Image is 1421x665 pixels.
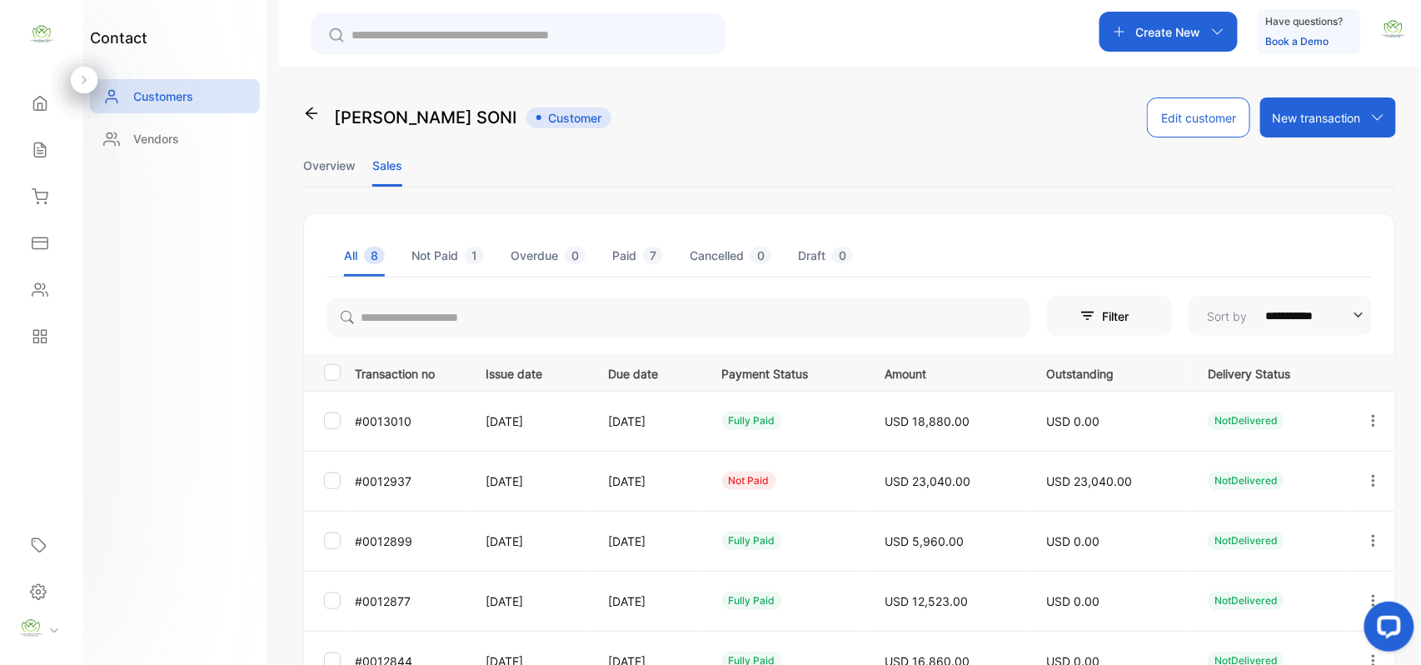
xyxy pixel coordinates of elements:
span: 7 [643,247,663,264]
div: fully paid [722,592,782,610]
p: Outstanding [1046,362,1174,382]
p: Issue date [486,362,575,382]
p: [DATE] [486,472,575,490]
a: Customers [90,79,260,113]
li: Not Paid [411,234,484,277]
p: [DATE] [608,532,687,550]
p: Sort by [1207,307,1247,325]
span: 0 [750,247,771,264]
li: Sales [372,144,402,187]
p: #0012877 [355,592,466,610]
span: USD 12,523.00 [885,594,968,608]
p: [DATE] [486,412,575,430]
span: USD 18,880.00 [885,414,970,428]
span: 1 [465,247,484,264]
p: Due date [608,362,687,382]
p: #0012899 [355,532,466,550]
span: 0 [832,247,853,264]
div: fully paid [722,412,782,430]
p: [PERSON_NAME] SONI [334,105,516,130]
li: Draft [798,234,853,277]
div: NotDelivered [1208,472,1284,490]
li: Overview [303,144,356,187]
iframe: LiveChat chat widget [1351,595,1421,665]
p: [DATE] [486,592,575,610]
span: USD 5,960.00 [885,534,964,548]
li: Paid [612,234,663,277]
li: All [344,234,385,277]
span: Customer [526,107,611,128]
img: avatar [1381,17,1406,42]
p: Delivery Status [1208,362,1331,382]
h1: contact [90,27,147,49]
div: NotDelivered [1208,532,1284,550]
li: Overdue [511,234,586,277]
p: Create New [1136,23,1201,41]
span: USD 0.00 [1046,594,1099,608]
div: NotDelivered [1208,412,1284,430]
p: Customers [133,87,193,105]
p: #0012937 [355,472,466,490]
p: [DATE] [486,532,575,550]
button: avatar [1381,12,1406,52]
div: fully paid [722,532,782,550]
p: Have questions? [1266,13,1344,30]
span: USD 0.00 [1046,534,1099,548]
p: Amount [885,362,1012,382]
span: 0 [565,247,586,264]
p: Payment Status [722,362,850,382]
span: 8 [364,247,385,264]
div: NotDelivered [1208,592,1284,610]
img: logo [29,22,54,47]
button: Sort by [1189,296,1372,336]
p: Vendors [133,130,179,147]
p: [DATE] [608,472,687,490]
p: [DATE] [608,592,687,610]
img: profile [18,616,43,641]
a: Book a Demo [1266,35,1329,47]
p: New transaction [1272,109,1361,127]
p: Transaction no [355,362,466,382]
li: Cancelled [690,234,771,277]
p: #0013010 [355,412,466,430]
button: Create New [1099,12,1238,52]
button: Edit customer [1147,97,1250,137]
a: Vendors [90,122,260,156]
p: [DATE] [608,412,687,430]
div: not paid [722,472,776,490]
span: USD 23,040.00 [1046,474,1132,488]
span: USD 23,040.00 [885,474,970,488]
span: USD 0.00 [1046,414,1099,428]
